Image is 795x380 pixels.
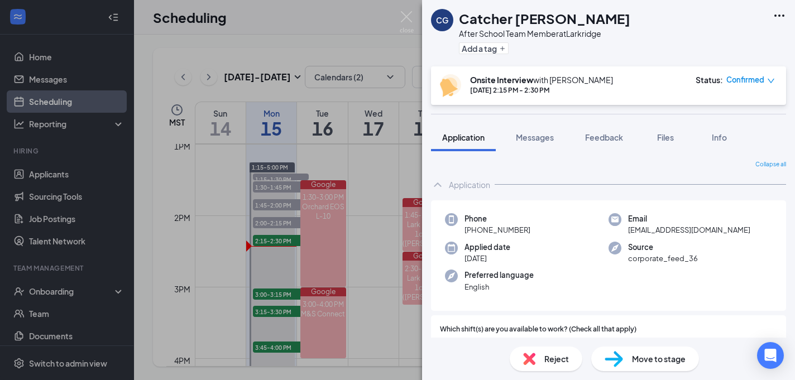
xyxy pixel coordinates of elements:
div: Open Intercom Messenger [757,342,784,369]
b: Onsite Interview [470,75,533,85]
span: Preferred language [464,270,534,281]
span: Info [712,132,727,142]
span: Files [657,132,674,142]
svg: Plus [499,45,506,52]
span: Application [442,132,485,142]
span: Feedback [585,132,623,142]
h1: Catcher [PERSON_NAME] [459,9,630,28]
span: Collapse all [755,160,786,169]
span: [DATE] [464,253,510,264]
span: Which shift(s) are you available to work? (Check all that apply) [440,324,636,335]
div: Status : [696,74,723,85]
div: After School Team Member at Larkridge [459,28,630,39]
span: Move to stage [632,353,686,365]
span: Confirmed [726,74,764,85]
span: Email [628,213,750,224]
span: Messages [516,132,554,142]
span: Reject [544,353,569,365]
span: [EMAIL_ADDRESS][DOMAIN_NAME] [628,224,750,235]
span: down [767,77,775,85]
div: Application [449,179,490,190]
span: Source [628,242,698,253]
svg: Ellipses [773,9,786,22]
button: PlusAdd a tag [459,42,509,54]
div: CG [436,15,448,26]
span: corporate_feed_36 [628,253,698,264]
span: [PHONE_NUMBER] [464,224,530,235]
span: English [464,281,534,292]
svg: ChevronUp [431,178,444,191]
div: with [PERSON_NAME] [470,74,613,85]
span: Applied date [464,242,510,253]
div: [DATE] 2:15 PM - 2:30 PM [470,85,613,95]
span: Phone [464,213,530,224]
